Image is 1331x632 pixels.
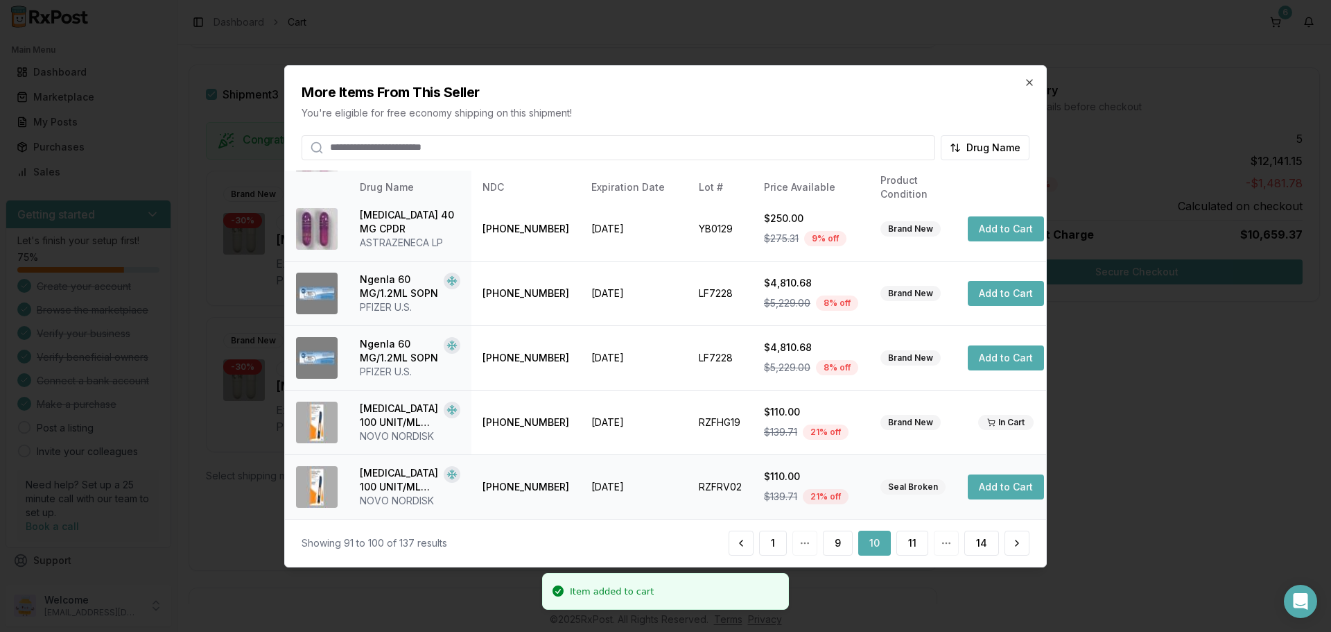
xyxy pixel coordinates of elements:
[753,171,869,204] th: Price Available
[688,171,753,204] th: Lot #
[302,105,1029,119] p: You're eligible for free economy shipping on this shipment!
[869,171,957,204] th: Product Condition
[764,212,858,225] div: $250.00
[764,425,797,439] span: $139.71
[360,300,460,314] div: PFIZER U.S.
[580,454,688,519] td: [DATE]
[880,350,941,366] div: Brand New
[349,171,471,204] th: Drug Name
[296,466,338,508] img: NovoLOG FlexPen 100 UNIT/ML SOPN
[688,325,753,390] td: LF7228
[580,196,688,261] td: [DATE]
[880,286,941,301] div: Brand New
[804,231,846,246] div: 9 % off
[968,281,1044,306] button: Add to Cart
[968,216,1044,241] button: Add to Cart
[880,221,941,237] div: Brand New
[803,489,849,504] div: 21 % off
[471,454,580,519] td: [PHONE_NUMBER]
[296,273,338,314] img: Ngenla 60 MG/1.2ML SOPN
[471,196,580,261] td: [PHONE_NUMBER]
[580,390,688,454] td: [DATE]
[471,261,580,325] td: [PHONE_NUMBER]
[360,466,438,494] div: [MEDICAL_DATA] 100 UNIT/ML SOPN
[296,208,338,250] img: NexIUM 40 MG CPDR
[360,208,460,236] div: [MEDICAL_DATA] 40 MG CPDR
[302,82,1029,101] h2: More Items From This Seller
[759,531,787,556] button: 1
[764,232,799,246] span: $275.31
[302,536,447,550] div: Showing 91 to 100 of 137 results
[964,531,999,556] button: 14
[803,425,849,440] div: 21 % off
[764,470,858,484] div: $110.00
[764,276,858,290] div: $4,810.68
[858,531,891,556] button: 10
[688,196,753,261] td: YB0129
[360,494,460,508] div: NOVO NORDISK
[941,135,1029,160] button: Drug Name
[968,475,1044,499] button: Add to Cart
[968,345,1044,370] button: Add to Cart
[580,325,688,390] td: [DATE]
[360,337,438,365] div: Ngenla 60 MG/1.2ML SOPN
[360,273,438,300] div: Ngenla 60 MG/1.2ML SOPN
[764,490,797,504] span: $139.71
[296,337,338,379] img: Ngenla 60 MG/1.2ML SOPN
[360,402,438,429] div: [MEDICAL_DATA] 100 UNIT/ML SOPN
[296,402,338,443] img: NovoLOG FlexPen 100 UNIT/ML SOPN
[360,429,460,443] div: NOVO NORDISK
[360,236,460,250] div: ASTRAZENECA LP
[764,341,858,355] div: $4,810.68
[580,261,688,325] td: [DATE]
[896,531,928,556] button: 11
[966,140,1020,154] span: Drug Name
[471,325,580,390] td: [PHONE_NUMBER]
[823,531,853,556] button: 9
[880,479,946,495] div: Seal Broken
[688,261,753,325] td: LF7228
[471,171,580,204] th: NDC
[764,405,858,419] div: $110.00
[688,390,753,454] td: RZFHG19
[764,361,810,375] span: $5,229.00
[880,415,941,430] div: Brand New
[688,454,753,519] td: RZFRV02
[764,296,810,310] span: $5,229.00
[580,171,688,204] th: Expiration Date
[978,415,1034,430] div: In Cart
[816,296,858,311] div: 8 % off
[360,365,460,379] div: PFIZER U.S.
[816,360,858,375] div: 8 % off
[471,390,580,454] td: [PHONE_NUMBER]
